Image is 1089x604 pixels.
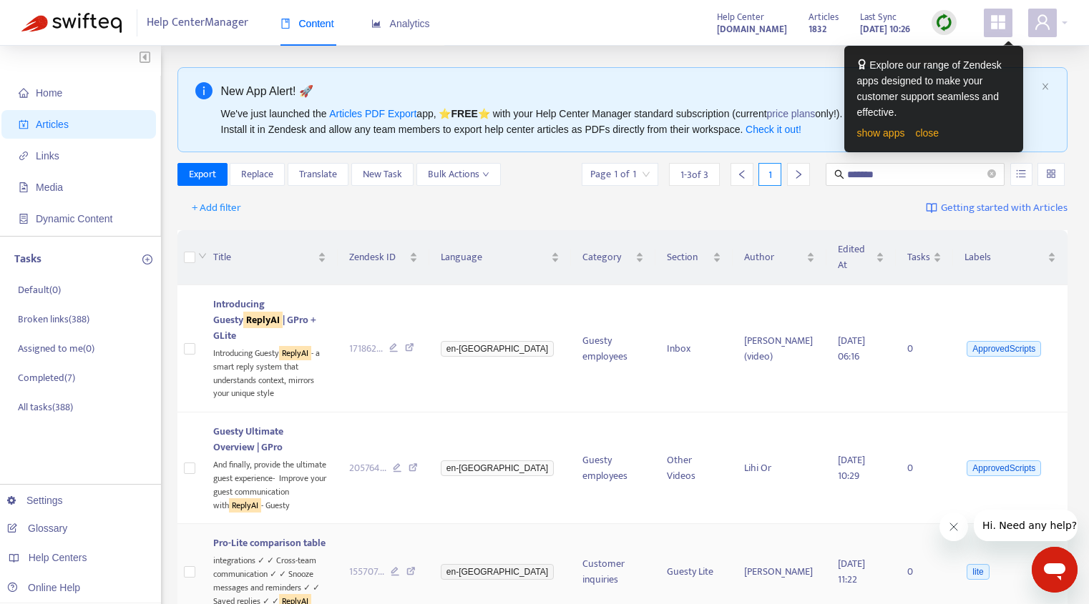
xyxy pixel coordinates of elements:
[243,312,283,328] sqkw: ReplyAI
[195,82,213,99] span: info-circle
[953,230,1068,285] th: Labels
[965,249,1045,265] span: Labels
[213,423,283,455] span: Guesty Ultimate Overview | GPro
[221,106,1036,137] div: We've just launched the app, ⭐ ⭐️ with your Help Center Manager standard subscription (current on...
[967,460,1041,476] span: ApprovedScripts
[990,14,1007,31] span: appstore
[737,169,747,179] span: left
[838,555,865,588] span: [DATE] 11:22
[213,535,326,551] span: Pro-Lite comparison table
[279,346,311,360] sqkw: ReplyAI
[680,167,708,182] span: 1 - 3 of 3
[18,370,75,385] p: Completed ( 7 )
[655,285,733,412] td: Inbox
[987,169,996,178] span: close-circle
[571,285,655,412] td: Guesty employees
[19,214,29,224] span: container
[717,9,764,25] span: Help Center
[36,213,112,224] span: Dynamic Content
[767,108,816,119] a: price plans
[349,341,383,357] span: 171862 ...
[1034,14,1051,31] span: user
[571,412,655,524] td: Guesty employees
[441,460,554,476] span: en-[GEOGRAPHIC_DATA]
[147,9,248,36] span: Help Center Manager
[142,254,152,264] span: plus-circle
[36,119,69,130] span: Articles
[809,21,826,37] strong: 1832
[857,57,1010,120] div: Explore our range of Zendesk apps designed to make your customer support seamless and effective.
[7,582,80,593] a: Online Help
[746,124,801,135] a: Check it out!
[428,167,489,182] span: Bulk Actions
[793,169,804,179] span: right
[192,199,241,217] span: + Add filter
[974,510,1078,541] iframe: Message from company
[733,230,826,285] th: Author
[907,249,930,265] span: Tasks
[935,14,953,31] img: sync.dc5367851b00ba804db3.png
[213,455,326,512] div: And finally, provide the ultimate guest experience- Improve your guest communication with - Guesty
[896,230,953,285] th: Tasks
[482,171,489,178] span: down
[280,19,290,29] span: book
[338,230,429,285] th: Zendesk ID
[416,163,501,186] button: Bulk Actionsdown
[371,19,381,29] span: area-chart
[860,21,910,37] strong: [DATE] 10:26
[181,197,252,219] button: + Add filter
[939,513,968,541] iframe: Close message
[29,552,87,563] span: Help Centers
[177,163,228,186] button: Export
[299,167,337,182] span: Translate
[189,167,216,182] span: Export
[18,282,61,297] p: Default ( 0 )
[7,495,63,506] a: Settings
[363,167,402,182] span: New Task
[213,344,326,400] div: Introducing Guesty - a smart reply system that understands context, mirrors your unique style
[571,230,655,285] th: Category
[967,564,989,580] span: lite
[860,9,897,25] span: Last Sync
[213,249,315,265] span: Title
[1016,169,1026,179] span: unordered-list
[1032,547,1078,593] iframe: Button to launch messaging window
[441,341,554,357] span: en-[GEOGRAPHIC_DATA]
[221,82,1036,100] div: New App Alert! 🚀
[667,249,710,265] span: Section
[987,168,996,182] span: close-circle
[213,296,316,344] span: Introducing Guesty | GPro + GLite
[758,163,781,186] div: 1
[14,251,41,268] p: Tasks
[429,230,571,285] th: Language
[733,412,826,524] td: Lihi Or
[809,9,839,25] span: Articles
[717,21,787,37] a: [DOMAIN_NAME]
[896,412,953,524] td: 0
[202,230,338,285] th: Title
[941,200,1068,217] span: Getting started with Articles
[1041,82,1050,91] button: close
[349,460,386,476] span: 205764 ...
[280,18,334,29] span: Content
[36,150,59,162] span: Links
[18,400,73,415] p: All tasks ( 388 )
[349,564,384,580] span: 155707 ...
[838,452,865,484] span: [DATE] 10:29
[857,127,905,139] a: show apps
[915,127,939,139] a: close
[371,18,430,29] span: Analytics
[329,108,416,119] a: Articles PDF Export
[926,202,937,214] img: image-link
[7,523,67,534] a: Glossary
[744,249,804,265] span: Author
[19,88,29,98] span: home
[19,182,29,192] span: file-image
[288,163,348,186] button: Translate
[441,249,548,265] span: Language
[36,182,63,193] span: Media
[229,498,261,513] sqkw: ReplyAI
[21,13,122,33] img: Swifteq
